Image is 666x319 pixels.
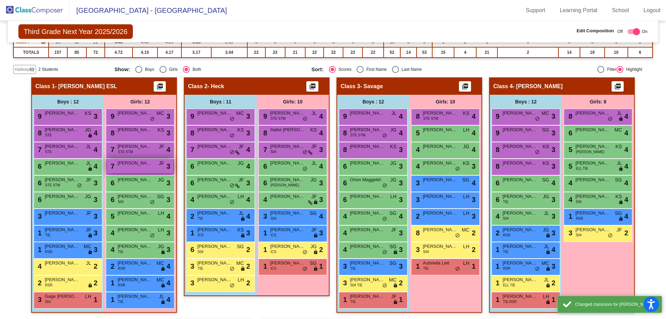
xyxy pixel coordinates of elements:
[503,126,537,133] span: [PERSON_NAME]
[617,28,623,35] span: Off
[576,199,582,204] span: 504
[189,162,194,170] span: 6
[472,128,476,138] span: 4
[271,149,276,154] span: 504
[384,47,400,58] td: 52
[157,47,181,58] td: 4.17
[238,176,244,184] span: JF
[271,116,285,121] span: STE STM
[109,162,114,170] span: 7
[552,161,555,171] span: 3
[319,144,323,155] span: 3
[88,133,93,138] span: lock
[390,160,396,167] span: JG
[94,194,97,205] span: 3
[166,178,170,188] span: 3
[285,47,306,58] td: 21
[15,66,29,73] span: Hallway
[414,162,420,170] span: 4
[575,193,610,200] span: [PERSON_NAME]
[197,160,232,167] span: [PERSON_NAME]
[604,66,616,73] div: Filter
[605,47,628,58] td: 10
[552,194,555,205] span: 3
[118,143,152,150] span: [PERSON_NAME]
[55,83,117,90] span: - [PERSON_NAME] ESL
[262,196,267,203] span: 4
[45,160,79,167] span: [PERSON_NAME]
[94,128,97,138] span: 4
[552,178,555,188] span: 4
[45,149,52,154] span: STE
[69,5,227,16] span: [GEOGRAPHIC_DATA] - [GEOGRAPHIC_DATA]
[94,178,97,188] span: 3
[400,47,417,58] td: 14
[399,66,422,73] div: Last Name
[118,110,152,117] span: [PERSON_NAME]
[230,183,234,188] span: do_not_disturb_alt
[86,47,105,58] td: 72
[246,128,250,138] span: 3
[236,110,244,117] span: MC
[262,129,267,137] span: 8
[310,126,317,134] span: KS
[503,160,537,167] span: [PERSON_NAME]
[156,110,164,117] span: MC
[423,176,458,183] span: [PERSON_NAME]
[230,150,234,155] span: do_not_disturb_alt
[414,179,420,187] span: 3
[624,144,628,155] span: 4
[399,144,403,155] span: 3
[36,196,42,203] span: 6
[463,126,469,134] span: LH
[311,193,317,200] span: JF
[542,176,549,184] span: SG
[423,126,458,133] span: [PERSON_NAME]
[608,116,613,122] span: do_not_disturb_alt
[614,126,622,134] span: MC
[109,196,114,203] span: 6
[197,143,232,150] span: [PERSON_NAME]
[156,83,164,93] mat-icon: picture_as_pdf
[414,129,420,137] span: 5
[497,47,558,58] td: 2
[414,112,420,120] span: 8
[341,112,347,120] span: 9
[109,146,114,153] span: 7
[270,193,305,200] span: [PERSON_NAME]
[197,110,232,117] span: [PERSON_NAME]
[197,193,232,200] span: [PERSON_NAME]
[503,199,509,204] span: TIE
[85,110,91,117] span: KS
[45,110,79,117] span: [PERSON_NAME]
[238,143,244,150] span: JF
[423,160,458,167] span: [PERSON_NAME]
[36,129,42,137] span: 8
[350,133,365,138] span: STE STM
[350,193,385,200] span: [PERSON_NAME]
[36,146,42,153] span: 7
[341,162,347,170] span: 6
[615,176,622,184] span: SG
[270,160,305,167] span: [PERSON_NAME]
[270,176,305,183] span: [PERSON_NAME]
[45,176,79,183] span: [PERSON_NAME]-[PERSON_NAME]
[166,111,170,121] span: 3
[185,95,257,109] div: Boys : 11
[94,111,97,121] span: 3
[494,196,499,203] span: 6
[399,128,403,138] span: 4
[311,66,503,73] mat-radio-group: Select an option
[462,176,469,184] span: SG
[77,183,82,188] span: do_not_disturb_alt
[18,24,133,39] span: Third Grade Next Year 2025/2026
[188,83,207,90] span: Class 2
[494,179,499,187] span: 6
[262,179,267,187] span: 6
[45,193,79,200] span: [PERSON_NAME]
[513,83,563,90] span: - [PERSON_NAME]
[575,143,610,150] span: [PERSON_NAME]
[118,176,152,183] span: [PERSON_NAME]
[423,110,458,117] span: [PERSON_NAME]
[86,160,91,167] span: JL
